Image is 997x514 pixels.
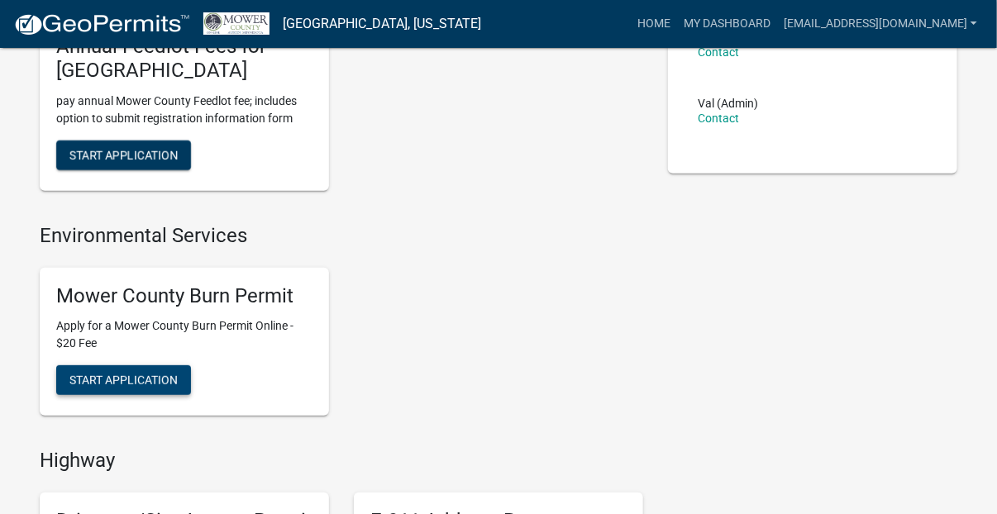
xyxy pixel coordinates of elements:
[56,140,191,170] button: Start Application
[631,8,677,40] a: Home
[283,10,481,38] a: [GEOGRAPHIC_DATA], [US_STATE]
[777,8,984,40] a: [EMAIL_ADDRESS][DOMAIN_NAME]
[203,12,270,35] img: Mower County, Minnesota
[69,374,178,387] span: Start Application
[698,112,739,125] a: Contact
[56,365,191,395] button: Start Application
[40,449,643,473] h4: Highway
[677,8,777,40] a: My Dashboard
[69,148,178,161] span: Start Application
[56,93,312,127] p: pay annual Mower County Feedlot fee; includes option to submit registration information form
[698,98,758,109] p: Val (Admin)
[56,284,312,308] h5: Mower County Burn Permit
[56,317,312,352] p: Apply for a Mower County Burn Permit Online - $20 Fee
[40,224,643,248] h4: Environmental Services
[56,35,312,83] h5: Annual Feedlot Fees for [GEOGRAPHIC_DATA]
[698,45,739,59] a: Contact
